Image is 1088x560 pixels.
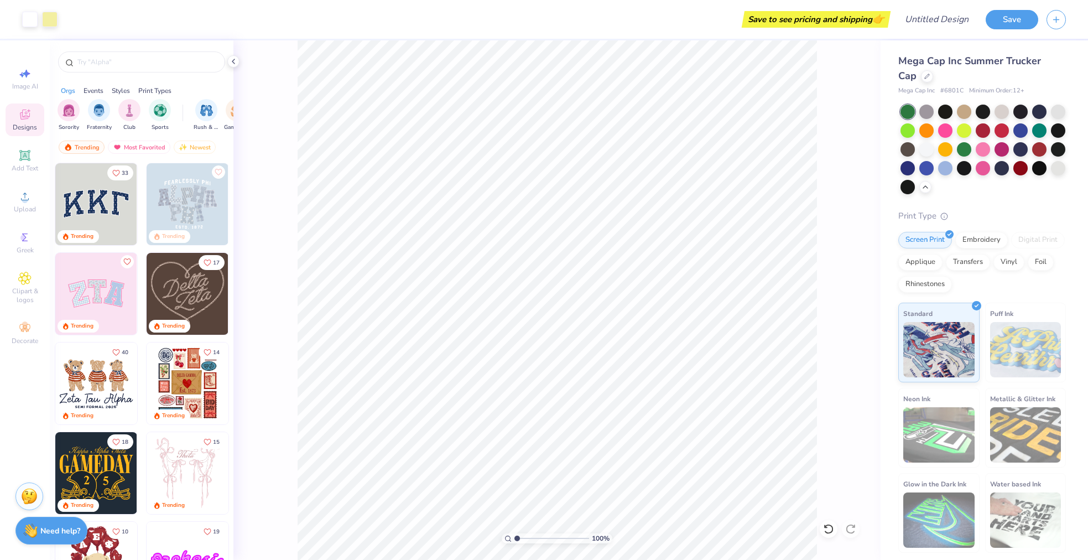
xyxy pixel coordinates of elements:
img: ead2b24a-117b-4488-9b34-c08fd5176a7b [228,253,310,335]
span: 19 [213,529,220,535]
button: Like [121,255,134,268]
button: Like [107,434,133,449]
span: Upload [14,205,36,214]
span: Greek [17,246,34,255]
span: Rush & Bid [194,123,219,132]
img: trending.gif [64,143,72,151]
img: Neon Ink [903,407,975,463]
div: Rhinestones [898,276,952,293]
div: filter for Sorority [58,99,80,132]
img: Rush & Bid Image [200,104,213,117]
div: filter for Rush & Bid [194,99,219,132]
div: filter for Game Day [224,99,249,132]
span: Metallic & Glitter Ink [990,393,1055,405]
button: Like [107,165,133,180]
button: Like [199,345,225,360]
div: Trending [162,322,185,330]
button: Like [199,524,225,539]
span: Club [123,123,136,132]
img: d12c9beb-9502-45c7-ae94-40b97fdd6040 [137,343,218,424]
img: d12a98c7-f0f7-4345-bf3a-b9f1b718b86e [228,432,310,514]
img: Sports Image [154,104,166,117]
img: a3f22b06-4ee5-423c-930f-667ff9442f68 [228,163,310,245]
div: Embroidery [955,232,1008,248]
img: Game Day Image [231,104,243,117]
span: Image AI [12,82,38,91]
div: Trending [162,232,185,241]
img: 5ee11766-d822-42f5-ad4e-763472bf8dcf [137,253,218,335]
span: Mega Cap Inc Summer Trucker Cap [898,54,1041,82]
div: Transfers [946,254,990,271]
button: Like [199,434,225,449]
span: 100 % [592,533,610,543]
span: Glow in the Dark Ink [903,478,966,490]
span: Fraternity [87,123,112,132]
input: Untitled Design [896,8,977,30]
div: Trending [71,412,93,420]
div: Trending [71,232,93,241]
button: Save [986,10,1038,29]
span: Mega Cap Inc [898,86,935,96]
button: Like [212,165,225,179]
img: Metallic & Glitter Ink [990,407,1061,463]
img: Puff Ink [990,322,1061,377]
div: Print Type [898,210,1066,222]
span: Minimum Order: 12 + [969,86,1024,96]
div: Save to see pricing and shipping [745,11,888,28]
img: Club Image [123,104,136,117]
span: 10 [122,529,128,535]
span: 33 [122,170,128,176]
span: Puff Ink [990,308,1013,319]
img: 9980f5e8-e6a1-4b4a-8839-2b0e9349023c [55,253,137,335]
button: Like [107,345,133,360]
div: Most Favorited [108,141,170,154]
button: filter button [194,99,219,132]
strong: Need help? [40,526,80,536]
img: 6de2c09e-6ade-4b04-8ea6-6dac27e4729e [147,343,228,424]
div: Applique [898,254,943,271]
div: Orgs [61,86,75,96]
img: b0e5e834-c177-467b-9309-b33acdc40f03 [228,343,310,424]
span: 15 [213,439,220,445]
img: Sorority Image [63,104,75,117]
div: Styles [112,86,130,96]
div: filter for Sports [149,99,171,132]
span: Neon Ink [903,393,930,405]
div: filter for Club [118,99,140,132]
button: filter button [224,99,249,132]
input: Try "Alpha" [76,56,218,68]
img: most_fav.gif [113,143,122,151]
span: 18 [122,439,128,445]
div: Print Types [138,86,171,96]
button: Like [199,255,225,270]
span: Clipart & logos [6,287,44,304]
div: Events [84,86,103,96]
span: 👉 [872,12,884,25]
button: filter button [87,99,112,132]
img: 2b704b5a-84f6-4980-8295-53d958423ff9 [137,432,218,514]
div: Foil [1028,254,1054,271]
div: filter for Fraternity [87,99,112,132]
img: 5a4b4175-9e88-49c8-8a23-26d96782ddc6 [147,163,228,245]
span: Designs [13,123,37,132]
img: edfb13fc-0e43-44eb-bea2-bf7fc0dd67f9 [137,163,218,245]
img: a3be6b59-b000-4a72-aad0-0c575b892a6b [55,343,137,424]
div: Newest [174,141,216,154]
button: filter button [118,99,140,132]
span: Standard [903,308,933,319]
div: Trending [71,322,93,330]
div: Trending [162,412,185,420]
button: Like [107,524,133,539]
img: Standard [903,322,975,377]
div: Vinyl [993,254,1024,271]
div: Trending [71,501,93,510]
span: Sorority [59,123,79,132]
button: filter button [149,99,171,132]
span: # 6801C [940,86,964,96]
span: Add Text [12,164,38,173]
img: Fraternity Image [93,104,105,117]
span: Water based Ink [990,478,1041,490]
button: filter button [58,99,80,132]
span: Game Day [224,123,249,132]
img: 3b9aba4f-e317-4aa7-a679-c95a879539bd [55,163,137,245]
